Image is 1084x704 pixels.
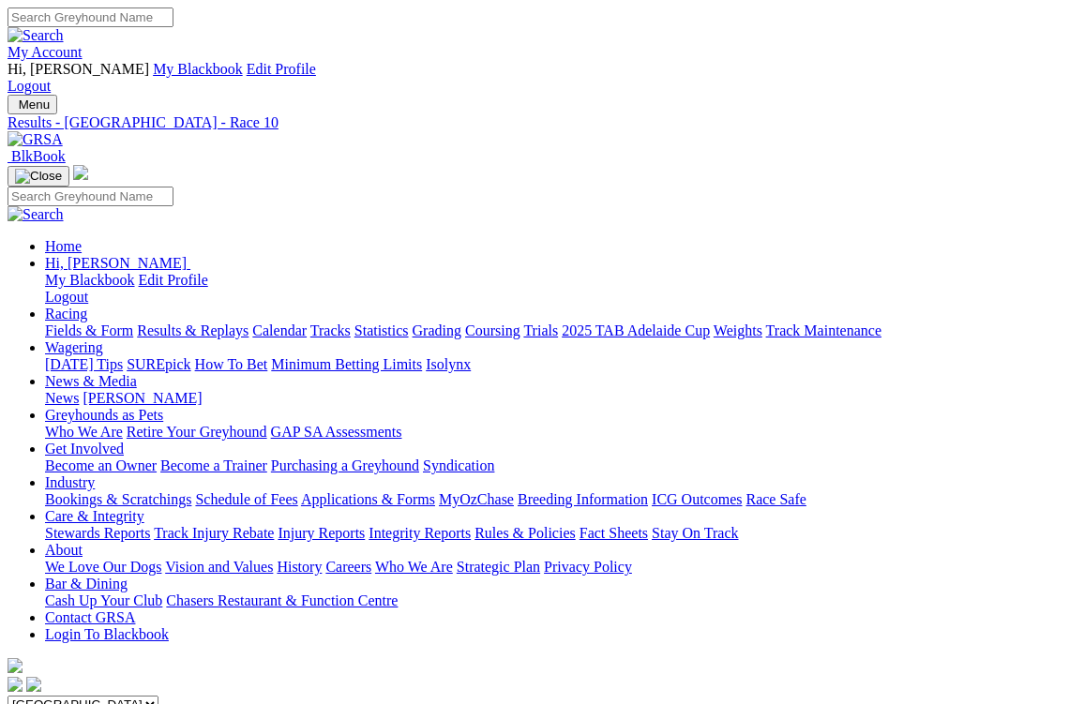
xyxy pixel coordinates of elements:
a: Become an Owner [45,457,157,473]
a: Wagering [45,339,103,355]
a: Racing [45,306,87,322]
a: My Blackbook [153,61,243,77]
a: Stay On Track [652,525,738,541]
a: Cash Up Your Club [45,592,162,608]
a: Calendar [252,322,307,338]
a: Track Maintenance [766,322,881,338]
a: Breeding Information [518,491,648,507]
div: My Account [8,61,1076,95]
a: Isolynx [426,356,471,372]
a: Rules & Policies [474,525,576,541]
div: Racing [45,322,1076,339]
div: Get Involved [45,457,1076,474]
span: Menu [19,97,50,112]
a: Hi, [PERSON_NAME] [45,255,190,271]
div: About [45,559,1076,576]
input: Search [8,7,173,27]
a: Fact Sheets [580,525,648,541]
div: Industry [45,491,1076,508]
a: Home [45,238,82,254]
img: logo-grsa-white.png [8,658,23,673]
div: Care & Integrity [45,525,1076,542]
a: Trials [523,322,558,338]
a: Race Safe [745,491,805,507]
a: Greyhounds as Pets [45,407,163,423]
div: News & Media [45,390,1076,407]
img: Search [8,27,64,44]
a: Track Injury Rebate [154,525,274,541]
a: Minimum Betting Limits [271,356,422,372]
a: Stewards Reports [45,525,150,541]
a: 2025 TAB Adelaide Cup [562,322,710,338]
a: Who We Are [45,424,123,440]
button: Toggle navigation [8,95,57,114]
img: twitter.svg [26,677,41,692]
img: Search [8,206,64,223]
a: Bookings & Scratchings [45,491,191,507]
a: Edit Profile [139,272,208,288]
a: We Love Our Dogs [45,559,161,575]
button: Toggle navigation [8,166,69,187]
a: Tracks [310,322,351,338]
a: Bar & Dining [45,576,128,592]
a: Login To Blackbook [45,626,169,642]
a: How To Bet [195,356,268,372]
a: Who We Are [375,559,453,575]
a: My Blackbook [45,272,135,288]
span: Hi, [PERSON_NAME] [45,255,187,271]
a: GAP SA Assessments [271,424,402,440]
a: Weights [714,322,762,338]
img: Close [15,169,62,184]
a: Logout [8,78,51,94]
a: SUREpick [127,356,190,372]
a: My Account [8,44,83,60]
a: Privacy Policy [544,559,632,575]
div: Bar & Dining [45,592,1076,609]
a: Become a Trainer [160,457,267,473]
a: Grading [413,322,461,338]
a: [PERSON_NAME] [83,390,202,406]
a: Get Involved [45,441,124,457]
a: Fields & Form [45,322,133,338]
a: Injury Reports [278,525,365,541]
a: Careers [325,559,371,575]
img: logo-grsa-white.png [73,165,88,180]
a: Integrity Reports [369,525,471,541]
a: Schedule of Fees [195,491,297,507]
a: Statistics [354,322,409,338]
input: Search [8,187,173,206]
a: Purchasing a Greyhound [271,457,419,473]
a: Strategic Plan [457,559,540,575]
a: Care & Integrity [45,508,144,524]
div: Hi, [PERSON_NAME] [45,272,1076,306]
a: ICG Outcomes [652,491,742,507]
span: BlkBook [11,148,66,164]
a: Applications & Forms [301,491,435,507]
a: Contact GRSA [45,609,135,625]
a: BlkBook [8,148,66,164]
a: News & Media [45,373,137,389]
a: Vision and Values [165,559,273,575]
span: Hi, [PERSON_NAME] [8,61,149,77]
div: Wagering [45,356,1076,373]
a: Coursing [465,322,520,338]
a: Results - [GEOGRAPHIC_DATA] - Race 10 [8,114,1076,131]
div: Greyhounds as Pets [45,424,1076,441]
a: Chasers Restaurant & Function Centre [166,592,398,608]
a: Logout [45,289,88,305]
a: [DATE] Tips [45,356,123,372]
img: GRSA [8,131,63,148]
a: Retire Your Greyhound [127,424,267,440]
a: MyOzChase [439,491,514,507]
img: facebook.svg [8,677,23,692]
a: About [45,542,83,558]
a: Results & Replays [137,322,248,338]
a: Edit Profile [247,61,316,77]
a: Syndication [423,457,494,473]
a: News [45,390,79,406]
a: Industry [45,474,95,490]
a: History [277,559,322,575]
